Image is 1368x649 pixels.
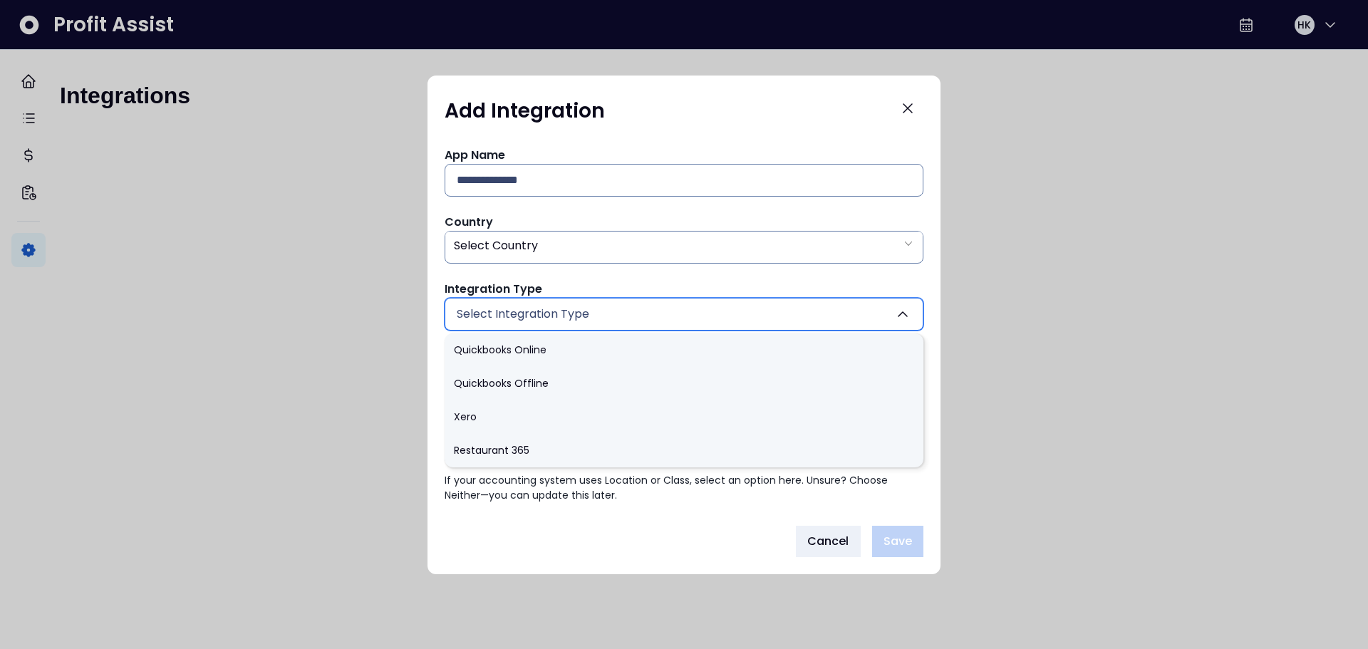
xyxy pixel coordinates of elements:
p: If your accounting system uses Location or Class, select an option here. Unsure? Choose Neither—y... [445,473,923,503]
span: Select Integration Type [457,306,589,323]
li: Restaurant 365 [445,434,923,467]
span: Select Country [454,237,538,254]
svg: arrow down line [903,237,914,251]
span: App Name [445,147,505,163]
button: Cancel [796,526,861,557]
li: Xero [445,400,923,434]
span: Country [445,214,493,230]
span: Save [883,533,912,550]
h1: Add Integration [445,98,605,124]
button: Save [872,526,923,557]
span: Cancel [807,533,849,550]
span: Integration Type [445,281,542,297]
li: Quickbooks Offline [445,367,923,400]
li: Quickbooks Online [445,333,923,367]
button: Close [892,93,923,124]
